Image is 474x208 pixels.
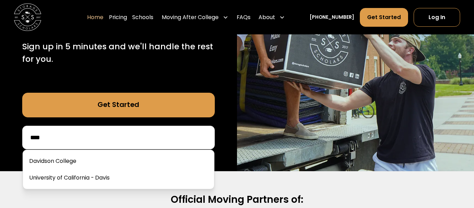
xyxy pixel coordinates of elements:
[22,40,215,65] p: Sign up in 5 minutes and we'll handle the rest for you.
[237,8,251,27] a: FAQs
[414,8,460,26] a: Log In
[159,8,231,27] div: Moving After College
[132,8,153,27] a: Schools
[22,93,215,117] a: Get Started
[162,13,219,22] div: Moving After College
[310,14,354,21] a: [PHONE_NUMBER]
[87,8,103,27] a: Home
[259,13,275,22] div: About
[360,8,408,26] a: Get Started
[14,3,41,31] a: home
[14,3,41,31] img: Storage Scholars main logo
[256,8,288,27] div: About
[109,8,127,27] a: Pricing
[24,193,450,206] h2: Official Moving Partners of:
